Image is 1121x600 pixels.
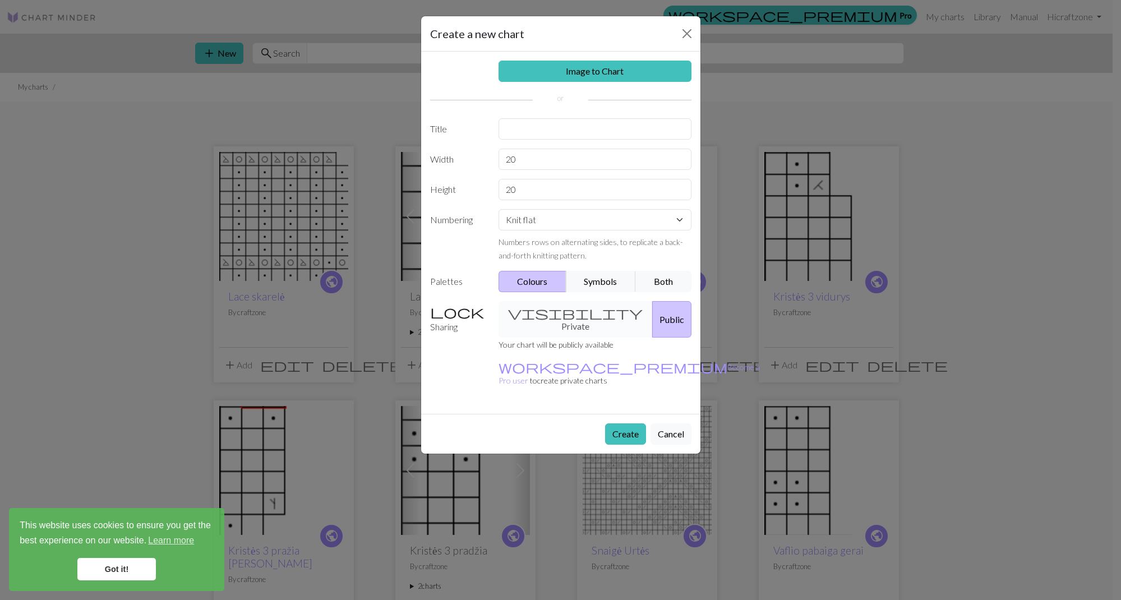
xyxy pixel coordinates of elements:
[77,558,156,580] a: dismiss cookie message
[635,271,691,292] button: Both
[9,508,224,591] div: cookieconsent
[499,237,683,260] small: Numbers rows on alternating sides, to replicate a back-and-forth knitting pattern.
[605,423,646,445] button: Create
[499,61,691,82] a: Image to Chart
[499,362,760,385] small: to create private charts
[423,149,492,170] label: Width
[423,271,492,292] label: Palettes
[499,359,727,375] span: workspace_premium
[499,362,760,385] a: Become a Pro user
[423,301,492,338] label: Sharing
[566,271,636,292] button: Symbols
[20,519,214,549] span: This website uses cookies to ensure you get the best experience on our website.
[678,25,696,43] button: Close
[499,271,566,292] button: Colours
[499,340,613,349] small: Your chart will be publicly available
[430,25,524,42] h5: Create a new chart
[423,118,492,140] label: Title
[146,532,196,549] a: learn more about cookies
[423,179,492,200] label: Height
[652,301,691,338] button: Public
[423,209,492,262] label: Numbering
[651,423,691,445] button: Cancel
